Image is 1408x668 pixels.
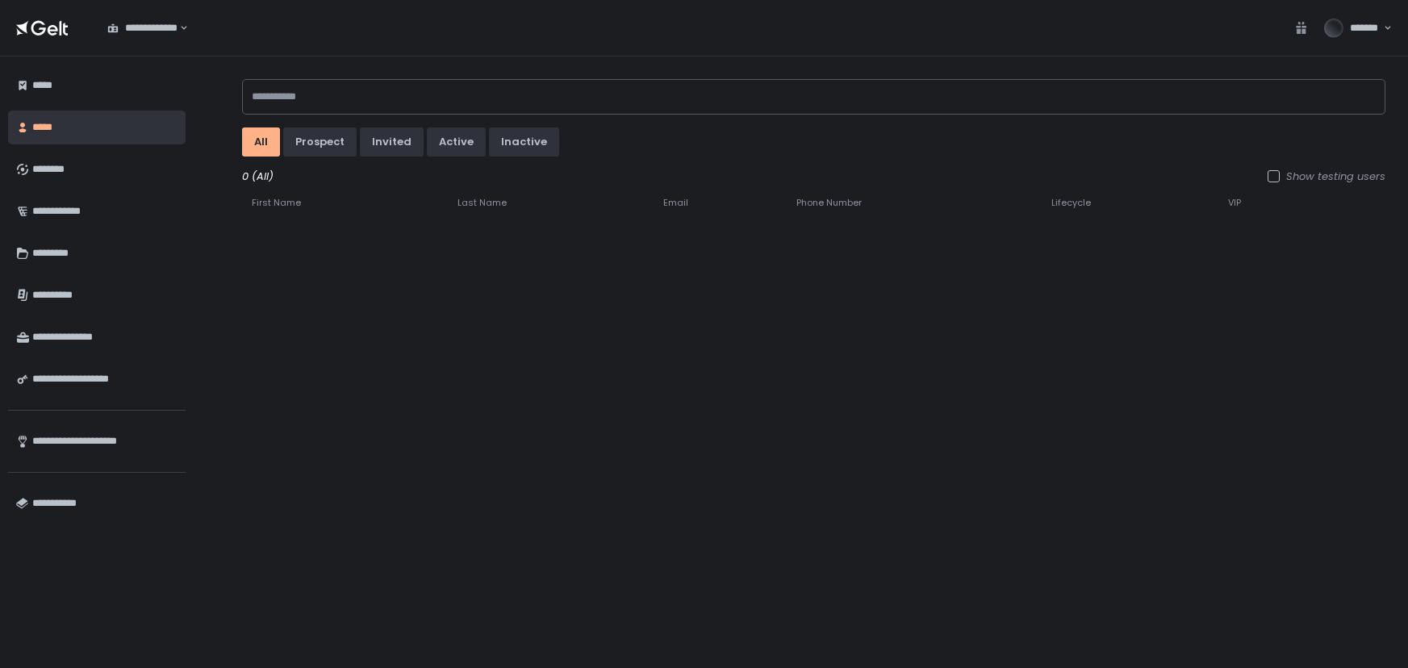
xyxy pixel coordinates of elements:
div: invited [372,135,412,149]
div: Search for option [97,11,188,45]
span: Lifecycle [1051,197,1091,209]
div: prospect [295,135,345,149]
button: invited [360,127,424,157]
button: prospect [283,127,357,157]
button: All [242,127,280,157]
div: active [439,135,474,149]
span: VIP [1228,197,1241,209]
button: inactive [489,127,559,157]
span: Last Name [457,197,507,209]
button: active [427,127,486,157]
span: First Name [252,197,301,209]
span: Phone Number [796,197,862,209]
div: inactive [501,135,547,149]
div: All [254,135,268,149]
div: 0 (All) [242,169,1385,184]
span: Email [663,197,688,209]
